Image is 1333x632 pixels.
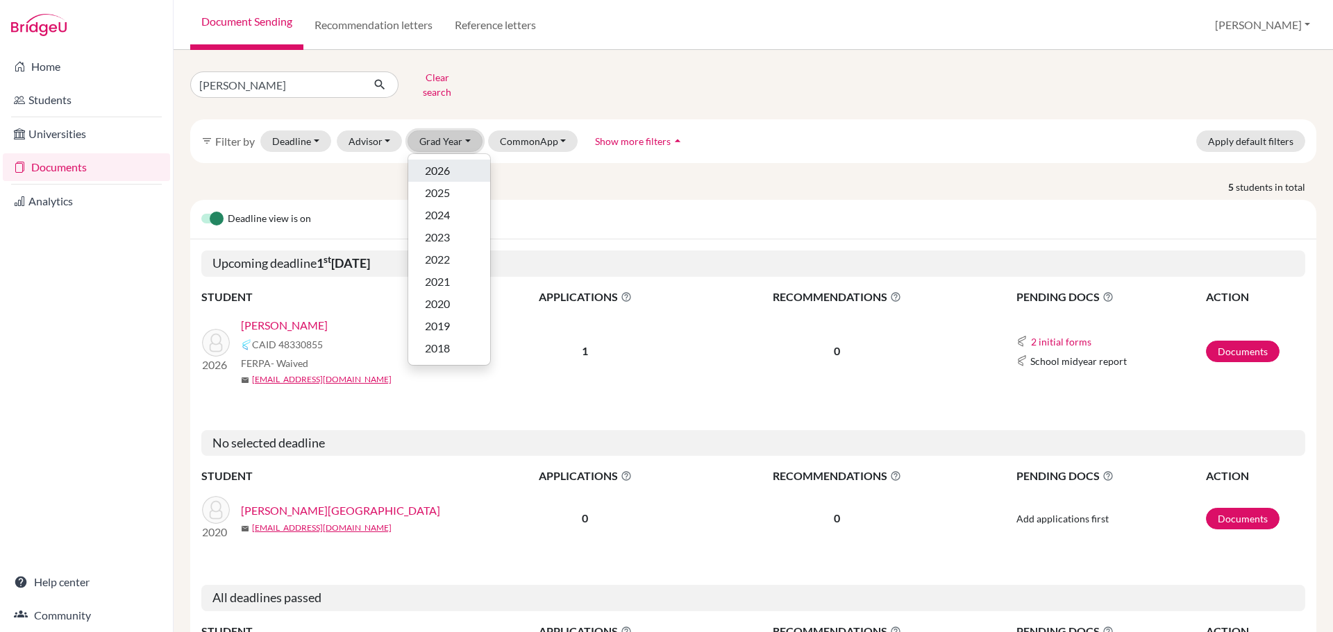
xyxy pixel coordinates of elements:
button: CommonApp [488,130,578,152]
a: Universities [3,120,170,148]
span: Deadline view is on [228,211,311,228]
span: Show more filters [595,135,671,147]
span: APPLICATIONS [480,468,691,484]
img: Patel, Milan [202,496,230,524]
span: School midyear report [1030,354,1127,368]
img: Common App logo [1016,355,1028,366]
span: - Waived [271,357,308,369]
p: 2020 [202,524,230,540]
img: Patel, Dev [202,329,230,357]
input: Find student by name... [190,71,362,98]
h5: No selected deadline [201,430,1305,456]
span: APPLICATIONS [480,289,691,305]
a: Home [3,53,170,80]
a: [EMAIL_ADDRESS][DOMAIN_NAME] [252,522,392,534]
span: 2018 [425,340,450,357]
button: 2021 [408,271,490,293]
h5: Upcoming deadline [201,250,1305,277]
a: Documents [1206,341,1280,362]
b: 1 [582,344,588,357]
div: Grad Year [408,153,491,366]
button: [PERSON_NAME] [1209,12,1316,38]
h5: All deadlines passed [201,585,1305,611]
p: 0 [692,510,982,527]
span: mail [241,524,249,533]
sup: st [324,254,331,265]
a: Documents [1206,508,1280,529]
a: Community [3,601,170,629]
a: Help center [3,568,170,596]
span: students in total [1236,180,1316,194]
span: FERPA [241,356,308,370]
span: CAID 48330855 [252,337,323,352]
a: [EMAIL_ADDRESS][DOMAIN_NAME] [252,373,392,386]
span: RECOMMENDATIONS [692,289,982,305]
b: 1 [DATE] [317,255,370,271]
th: STUDENT [201,467,479,485]
th: STUDENT [201,288,479,306]
button: 2019 [408,315,490,337]
span: Add applications first [1016,513,1109,524]
button: Grad Year [408,130,483,152]
i: arrow_drop_up [671,134,685,148]
strong: 5 [1228,180,1236,194]
span: 2026 [425,162,450,179]
span: PENDING DOCS [1016,468,1205,484]
span: 2020 [425,296,450,312]
button: Show more filtersarrow_drop_up [583,130,696,152]
p: 2026 [202,357,230,373]
button: 2025 [408,182,490,204]
th: ACTION [1205,288,1305,306]
button: 2 initial forms [1030,334,1092,350]
img: Common App logo [241,339,252,350]
button: Apply default filters [1196,130,1305,152]
i: filter_list [201,135,212,146]
button: 2020 [408,293,490,315]
span: 2019 [425,318,450,334]
span: Filter by [215,135,255,148]
a: [PERSON_NAME][GEOGRAPHIC_DATA] [241,502,440,519]
a: Analytics [3,187,170,215]
button: 2018 [408,337,490,359]
a: Students [3,86,170,114]
span: mail [241,376,249,384]
span: PENDING DOCS [1016,289,1205,305]
span: RECOMMENDATIONS [692,468,982,484]
span: 2023 [425,229,450,246]
p: 0 [692,343,982,359]
img: Bridge-U [11,14,67,36]
button: Clear search [399,67,476,103]
a: [PERSON_NAME] [241,317,328,334]
button: Advisor [337,130,403,152]
span: 2024 [425,207,450,223]
span: 2025 [425,185,450,201]
button: 2023 [408,226,490,248]
img: Common App logo [1016,336,1028,347]
button: 2022 [408,248,490,271]
b: 0 [582,511,588,524]
button: 2026 [408,160,490,182]
span: 2021 [425,273,450,290]
span: 2022 [425,251,450,268]
a: Documents [3,153,170,181]
button: 2024 [408,204,490,226]
th: ACTION [1205,467,1305,485]
button: Deadline [260,130,331,152]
